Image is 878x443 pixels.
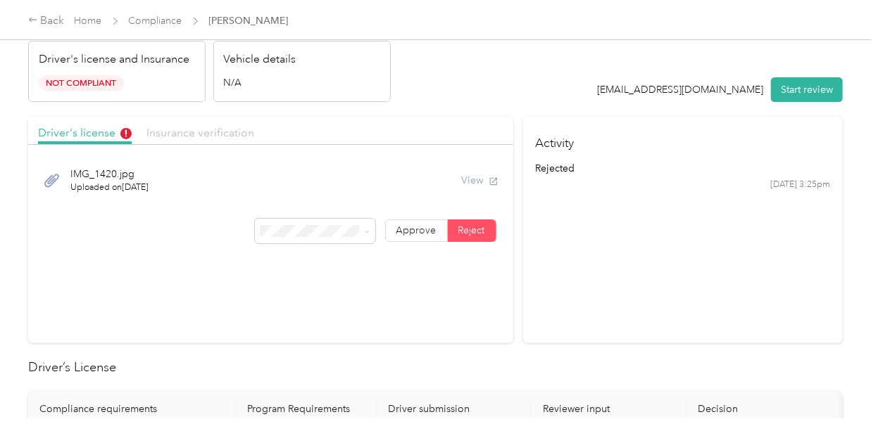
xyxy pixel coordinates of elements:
th: Program Requirements [236,392,377,427]
th: Compliance requirements [28,392,236,427]
th: Decision [686,392,834,427]
th: Driver submission [377,392,532,427]
a: Home [75,15,102,27]
span: Reject [458,224,485,236]
span: Insurance verification [146,126,254,139]
div: [EMAIL_ADDRESS][DOMAIN_NAME] [598,82,764,97]
iframe: Everlance-gr Chat Button Frame [799,364,878,443]
button: Start review [771,77,843,102]
div: rejected [535,161,830,176]
h2: Driver’s License [28,358,843,377]
a: Compliance [129,15,182,27]
span: Driver's license [38,126,132,139]
span: IMG_1420.jpg [70,167,149,181]
p: Vehicle details [224,51,296,68]
time: [DATE] 3:25pm [770,179,830,191]
span: N/A [224,75,242,90]
th: Reviewer input [532,392,686,427]
span: Uploaded on [DATE] [70,181,149,194]
p: Driver's license and Insurance [39,51,189,68]
div: Back [28,13,65,30]
span: Not Compliant [39,75,124,91]
span: Approve [396,224,437,236]
span: [PERSON_NAME] [209,13,289,28]
h4: Activity [523,117,843,161]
